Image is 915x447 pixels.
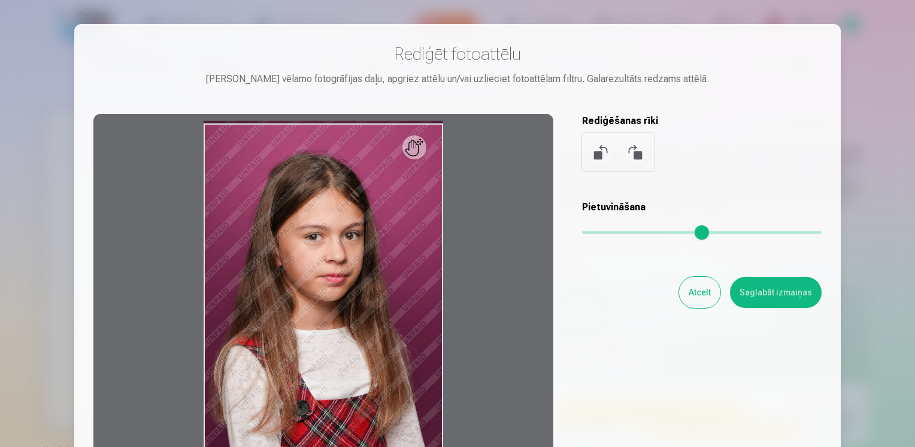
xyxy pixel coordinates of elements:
div: [PERSON_NAME] vēlamo fotogrāfijas daļu, apgriez attēlu un/vai uzlieciet fotoattēlam filtru. Galar... [93,72,822,86]
h3: Rediģēt fotoattēlu [93,43,822,65]
button: Saglabāt izmaiņas [730,277,822,308]
h5: Pietuvināšana [582,200,822,215]
h5: Rediģēšanas rīki [582,114,822,128]
button: Atcelt [679,277,720,308]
